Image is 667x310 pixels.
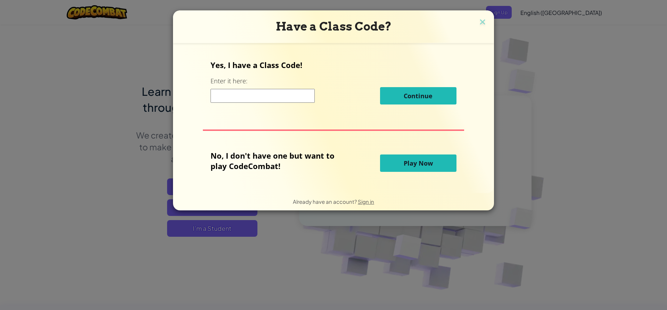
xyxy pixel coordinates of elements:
p: Yes, I have a Class Code! [211,60,456,70]
span: Play Now [404,159,433,167]
span: Have a Class Code? [276,19,392,33]
label: Enter it here: [211,77,247,85]
span: Continue [404,92,433,100]
a: Sign in [358,198,374,205]
span: Already have an account? [293,198,358,205]
img: close icon [478,17,487,28]
p: No, I don't have one but want to play CodeCombat! [211,150,345,171]
button: Continue [380,87,456,104]
button: Play Now [380,154,456,172]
